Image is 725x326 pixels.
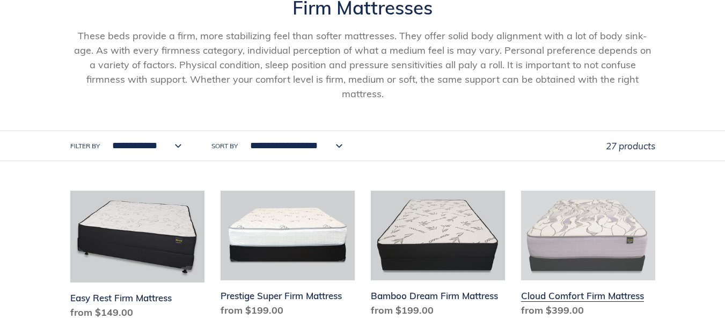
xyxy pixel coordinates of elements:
[521,191,655,322] a: Cloud Comfort Firm Mattress
[211,141,238,151] label: Sort by
[74,30,651,100] span: These beds provide a firm, more stabilizing feel than softer mattresses. They offer solid body al...
[606,140,655,151] span: 27 products
[70,141,100,151] label: Filter by
[371,191,505,322] a: Bamboo Dream Firm Mattress
[221,191,355,322] a: Prestige Super Firm Mattress
[70,191,204,324] a: Easy Rest Firm Mattress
